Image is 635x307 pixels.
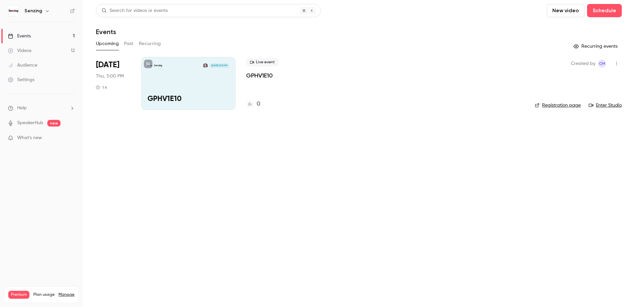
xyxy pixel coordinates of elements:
[571,41,622,52] button: Recurring events
[246,72,273,79] a: GPHV1E10
[203,63,208,68] img: Paco Nathan
[598,60,606,68] span: Ceilidh Morkel
[96,57,131,110] div: Sep 18 Thu, 12:00 PM (America/New York)
[148,95,229,104] p: GPHV1E10
[33,292,55,297] span: Plan usage
[47,120,61,127] span: new
[102,7,168,14] div: Search for videos or events
[8,62,37,69] div: Audience
[24,8,42,14] h6: Senzing
[599,60,605,68] span: CM
[8,291,29,299] span: Premium
[8,105,75,112] li: help-dropdown-opener
[96,73,124,79] span: Thu, 5:00 PM
[139,38,161,49] button: Recurring
[124,38,134,49] button: Past
[535,102,581,109] a: Registration page
[96,60,119,70] span: [DATE]
[67,135,75,141] iframe: Noticeable Trigger
[17,105,27,112] span: Help
[59,292,74,297] a: Manage
[587,4,622,17] button: Schedule
[8,47,31,54] div: Videos
[154,64,162,67] p: Senzing
[257,100,260,109] h4: 0
[17,120,43,127] a: SpeakerHub
[547,4,584,17] button: New video
[246,100,260,109] a: 0
[17,134,42,141] span: What's new
[96,38,119,49] button: Upcoming
[96,28,116,36] h1: Events
[571,60,595,68] span: Created by
[246,58,279,66] span: Live event
[589,102,622,109] a: Enter Studio
[209,63,229,68] span: [DATE] 5:00 PM
[141,57,235,110] a: GPHV1E10SenzingPaco Nathan[DATE] 5:00 PMGPHV1E10
[8,77,34,83] div: Settings
[8,33,31,39] div: Events
[96,85,107,90] div: 1 h
[8,6,19,16] img: Senzing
